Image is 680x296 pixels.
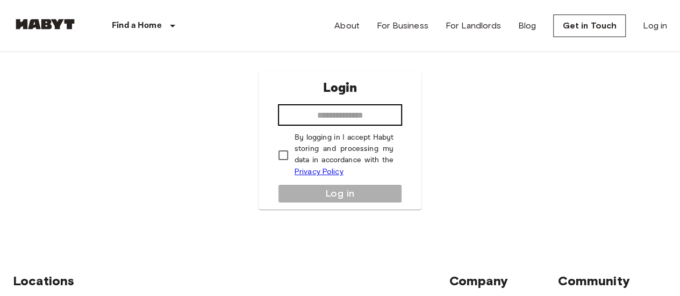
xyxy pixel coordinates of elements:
a: For Landlords [446,19,501,32]
a: Log in [643,19,667,32]
a: Privacy Policy [295,167,343,176]
span: Community [558,273,629,288]
a: Get in Touch [553,15,626,37]
span: Company [449,273,508,288]
p: Login [323,78,357,98]
p: Find a Home [112,19,162,32]
a: For Business [377,19,428,32]
a: Blog [518,19,536,32]
img: Habyt [13,19,77,30]
a: About [334,19,360,32]
span: Locations [13,273,74,288]
p: By logging in I accept Habyt storing and processing my data in accordance with the [295,132,394,178]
